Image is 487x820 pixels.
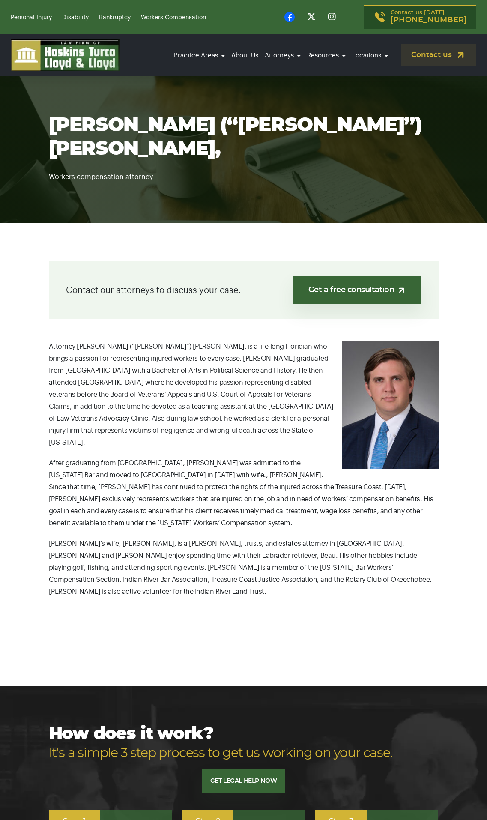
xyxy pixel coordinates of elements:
[305,44,348,67] a: Resources
[11,39,120,71] img: logo
[11,15,52,21] a: Personal Injury
[49,457,439,529] p: After graduating from [GEOGRAPHIC_DATA], [PERSON_NAME] was admitted to the [US_STATE] Bar and mov...
[49,261,439,319] div: Contact our attorneys to discuss your case.
[49,744,392,763] span: It's a simple 3 step process to get us working on your case.
[49,114,439,161] h1: [PERSON_NAME] (“[PERSON_NAME]”) [PERSON_NAME],
[49,341,439,449] p: Attorney [PERSON_NAME] (“[PERSON_NAME]”) [PERSON_NAME], is a life-long Floridian who brings a pas...
[350,44,390,67] a: Locations
[391,10,466,24] p: Contact us [DATE]
[263,44,303,67] a: Attorneys
[172,44,227,67] a: Practice Areas
[342,341,439,469] img: PJ Lubas
[99,15,131,21] a: Bankruptcy
[202,769,285,793] a: GET LEGAL HELP NOW
[229,44,260,67] a: About Us
[364,5,476,29] a: Contact us [DATE][PHONE_NUMBER]
[141,15,206,21] a: Workers Compensation
[49,161,439,183] p: Workers compensation attorney
[49,724,392,763] h2: How does it work?
[49,538,439,598] p: [PERSON_NAME]’s wife, [PERSON_NAME], is a [PERSON_NAME], trusts, and estates attorney in [GEOGRAP...
[62,15,89,21] a: Disability
[293,276,421,304] a: Get a free consultation
[397,286,406,295] img: arrow-up-right-light.svg
[391,16,466,24] span: [PHONE_NUMBER]
[401,44,476,66] a: Contact us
